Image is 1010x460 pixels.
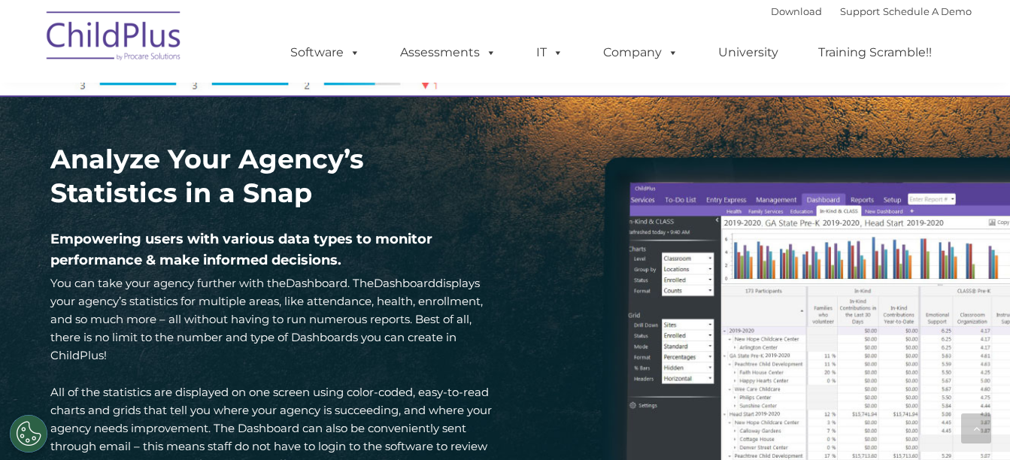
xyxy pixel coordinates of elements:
img: ChildPlus by Procare Solutions [39,1,190,76]
a: Assessments [385,38,511,68]
a: Training Scramble!! [803,38,947,68]
span: Empowering users with various data types to monitor performance & make informed decisions. [50,231,432,268]
a: Dashboard [286,276,347,290]
button: Cookies Settings [10,415,47,452]
a: Schedule A Demo [883,5,972,17]
a: Download [771,5,822,17]
a: IT [521,38,578,68]
a: Dashboard [374,276,435,290]
a: Software [275,38,375,68]
font: | [771,5,972,17]
a: Support [840,5,880,17]
a: Company [588,38,693,68]
strong: Analyze Your Agency’s Statistics in a Snap [50,143,364,209]
span: You can take your agency further with the . The displays your agency’s statistics for multiple ar... [50,276,483,362]
a: University [703,38,793,68]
